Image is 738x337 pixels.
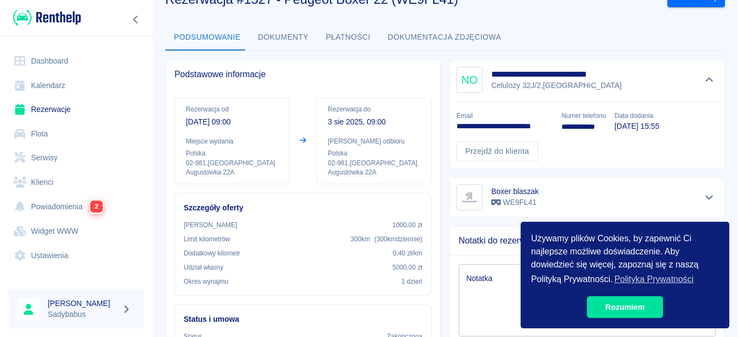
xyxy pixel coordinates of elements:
p: Limit kilometrów [184,234,230,244]
a: Renthelp logo [9,9,81,27]
a: Serwisy [9,146,144,170]
p: 1 dzień [402,277,422,286]
a: Powiadomienia2 [9,194,144,219]
p: [PERSON_NAME] odbioru [328,136,420,146]
p: 02-981 , [GEOGRAPHIC_DATA] [328,158,420,168]
p: Miejsce wydania [186,136,278,146]
button: Podsumowanie [165,24,249,51]
p: Polska [328,148,420,158]
p: Celulozy 32J/2 , [GEOGRAPHIC_DATA] [491,80,622,91]
a: Dashboard [9,49,144,73]
p: [PERSON_NAME] [184,220,237,230]
button: Płatności [317,24,379,51]
a: Przejdź do klienta [456,141,538,161]
a: Ustawienia [9,244,144,268]
p: Sadybabus [48,309,117,320]
div: NO [456,67,483,93]
a: learn more about cookies [612,271,695,288]
h6: [PERSON_NAME] [48,298,117,309]
a: Flota [9,122,144,146]
p: Dodatkowy kilometr [184,248,240,258]
a: Klienci [9,170,144,195]
span: Podstawowe informacje [174,69,431,80]
p: 02-981 , [GEOGRAPHIC_DATA] [186,158,278,168]
p: Numer telefonu [561,111,605,121]
p: 300 km [351,234,422,244]
h6: Status i umowa [184,314,422,325]
p: 0,40 zł /km [393,248,422,258]
p: Augustówka 22A [328,168,420,177]
span: ( 300 km dziennie ) [374,235,422,243]
img: Image [459,186,480,208]
button: Dokumentacja zdjęciowa [379,24,510,51]
span: 2 [90,201,103,213]
p: 5000,00 zł [392,263,422,272]
p: Rezerwacja do [328,104,420,114]
p: Data dodania [615,111,659,121]
button: Dokumenty [249,24,317,51]
p: Polska [186,148,278,158]
p: 1000,00 zł [392,220,422,230]
p: Augustówka 22A [186,168,278,177]
a: Rezerwacje [9,97,144,122]
p: Udział własny [184,263,223,272]
p: Email [456,111,553,121]
div: cookieconsent [521,222,729,328]
span: Notatki do rezerwacji [459,235,716,246]
p: WE9FL41 [491,197,539,208]
button: Zwiń nawigację [128,13,144,27]
p: Okres wynajmu [184,277,228,286]
p: [DATE] 09:00 [186,116,278,128]
p: 3 sie 2025, 09:00 [328,116,420,128]
p: [DATE] 15:55 [615,121,659,132]
button: Ukryj szczegóły [701,72,718,88]
span: Używamy plików Cookies, by zapewnić Ci najlepsze możliwe doświadczenie. Aby dowiedzieć się więcej... [531,232,719,288]
h6: Boxer blaszak [491,186,539,197]
p: Rezerwacja od [186,104,278,114]
img: Renthelp logo [13,9,81,27]
button: Pokaż szczegóły [701,190,718,205]
a: Widget WWW [9,219,144,244]
a: dismiss cookie message [587,296,663,318]
h6: Szczegóły oferty [184,202,422,214]
a: Kalendarz [9,73,144,98]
